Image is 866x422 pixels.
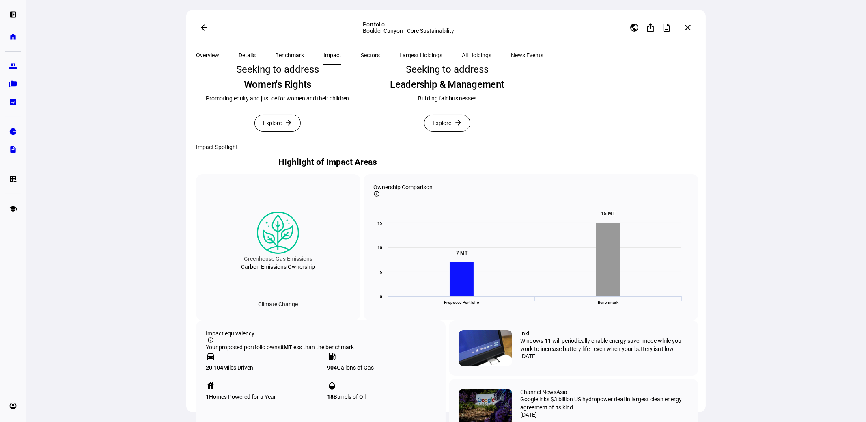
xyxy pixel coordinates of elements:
[456,250,468,256] text: 7 MT
[263,115,282,131] span: Explore
[646,23,655,32] mat-icon: ios_share
[5,76,21,92] a: folder_copy
[284,344,292,351] span: MT
[380,270,382,275] text: 5
[373,190,380,197] mat-icon: info_outline
[206,330,436,337] div: Impact equivalency
[199,23,209,32] mat-icon: arrow_back
[9,62,17,70] eth-mat-symbol: group
[9,98,17,106] eth-mat-symbol: bid_landscape
[5,123,21,140] a: pie_chart
[223,364,253,371] span: Miles Driven
[520,330,529,337] div: Inkl
[380,294,382,299] text: 0
[284,119,293,127] mat-icon: arrow_forward
[337,364,374,371] span: Gallons of Gas
[363,28,529,34] div: Boulder Canyon - Core Sustainability
[206,94,349,102] div: Promoting equity and justice for women and their children
[9,32,17,41] eth-mat-symbol: home
[327,381,337,390] mat-icon: opacity
[520,337,689,353] div: Windows 11 will periodically enable energy saver mode while you work to increase battery life - e...
[9,205,17,213] eth-mat-symbol: school
[196,52,219,58] span: Overview
[209,394,276,400] span: Homes Powered for a Year
[196,157,460,167] h2: Highlight of Impact Areas
[9,175,17,183] eth-mat-symbol: list_alt_add
[418,94,476,102] div: Building fair businesses
[433,115,451,131] span: Explore
[239,52,256,58] span: Details
[5,94,21,110] a: bid_landscape
[206,394,209,400] strong: 1
[399,52,442,58] span: Largest Holdings
[206,343,436,351] div: Your proposed portfolio owns
[662,23,672,32] mat-icon: description
[241,264,315,270] div: Carbon Emissions Ownership
[323,52,341,58] span: Impact
[9,402,17,410] eth-mat-symbol: account_circle
[327,364,337,371] strong: 904
[334,394,366,400] span: Barrels of Oil
[9,145,17,154] eth-mat-symbol: description
[196,144,698,150] div: Impact Spotlight
[257,212,299,254] img: climateChange.colored.svg
[244,254,312,264] div: Greenhouse Gas Emissions
[377,245,382,250] text: 10
[5,141,21,158] a: description
[520,411,689,418] div: [DATE]
[206,364,223,371] strong: 20,104
[206,381,215,390] mat-icon: house
[598,300,619,305] text: Benchmark
[373,184,689,190] div: Ownership Comparison
[454,119,462,127] mat-icon: arrow_forward
[629,23,639,32] mat-icon: public
[275,52,304,58] span: Benchmark
[9,11,17,19] eth-mat-symbol: left_panel_open
[361,52,380,58] span: Sectors
[444,300,479,305] text: Proposed Portfolio
[377,221,382,225] text: 15
[207,337,214,343] mat-icon: info_outline
[254,115,301,132] button: Explore
[206,351,215,361] mat-icon: directions_car
[520,353,689,359] div: [DATE]
[5,58,21,74] a: group
[601,211,616,216] text: 15 MT
[9,80,17,88] eth-mat-symbol: folder_copy
[683,23,693,32] mat-icon: close
[236,61,319,78] div: Seeking to address
[424,115,470,132] button: Explore
[459,330,512,366] img: 79dyCpaPEGrfb5QG5VbaoW-1280-80.jpg
[244,78,312,91] div: Women's Rights
[292,344,354,351] span: less than the benchmark
[406,61,489,78] div: Seeking to address
[327,351,337,361] mat-icon: local_gas_station
[327,394,334,400] strong: 18
[363,21,529,28] div: Portfolio
[252,298,304,311] div: Climate Change
[5,28,21,45] a: home
[511,52,543,58] span: News Events
[520,395,689,411] div: Google inks $3 billion US hydropower deal in largest clean energy agreement of its kind
[9,128,17,136] eth-mat-symbol: pie_chart
[462,52,491,58] span: All Holdings
[280,344,292,351] strong: 8
[390,78,504,91] div: Leadership & Management
[520,389,567,395] div: Channel NewsAsia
